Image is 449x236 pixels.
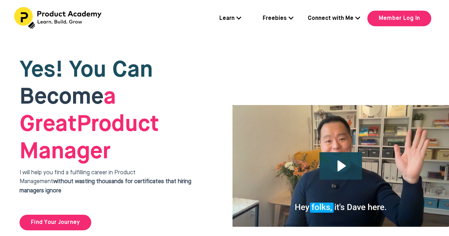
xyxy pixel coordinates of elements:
[20,59,153,82] span: Yes! You Can
[20,86,116,136] strong: a Great
[20,86,104,109] span: Become
[219,14,241,23] a: Learn
[319,152,362,179] button: Play Video: file-uploads/sites/127338/video/4ffeae-3e1-a2cd-5ad6-eac528a42_Why_I_built_product_ac...
[20,170,191,194] span: I will help you find a fulfilling career in Product Management
[20,86,159,163] span: Product Manager
[20,179,191,194] strong: without wasting thousands for certificates that hiring managers ignore
[20,215,91,230] a: Find Your Journey
[14,7,103,29] img: Header Logo
[263,14,294,23] a: Freebies
[308,14,360,23] a: Connect with Me
[367,11,431,26] a: Member Log In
